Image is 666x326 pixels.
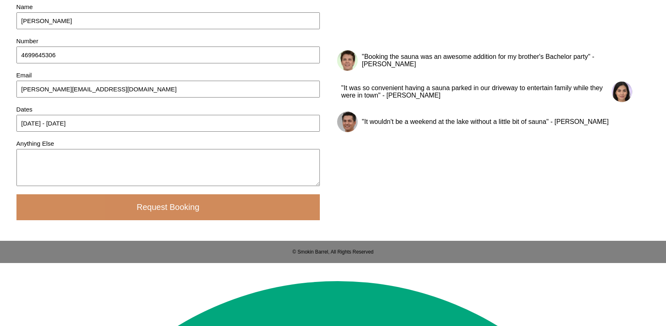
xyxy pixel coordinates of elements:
img: matt.png [337,50,358,71]
div: Dates [16,106,320,113]
div: "It was so convenient having a sauna parked in our driveway to entertain family while they were i... [337,80,612,103]
div: Anything Else [16,140,320,147]
button: Request Booking [16,194,320,220]
div: "Booking the sauna was an awesome addition for my brother's Bachelor party" - [PERSON_NAME] [358,49,632,72]
div: "It wouldn't be a weekend at the lake without a little bit of sauna" - [PERSON_NAME] [358,114,613,130]
div: © Smokin Barrel, All Rights Reserved [293,249,374,255]
img: sarah.png [612,81,632,102]
div: Number [16,37,320,44]
div: Name [16,3,320,10]
div: Email [16,72,320,79]
img: bryan.jpeg [337,112,358,132]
